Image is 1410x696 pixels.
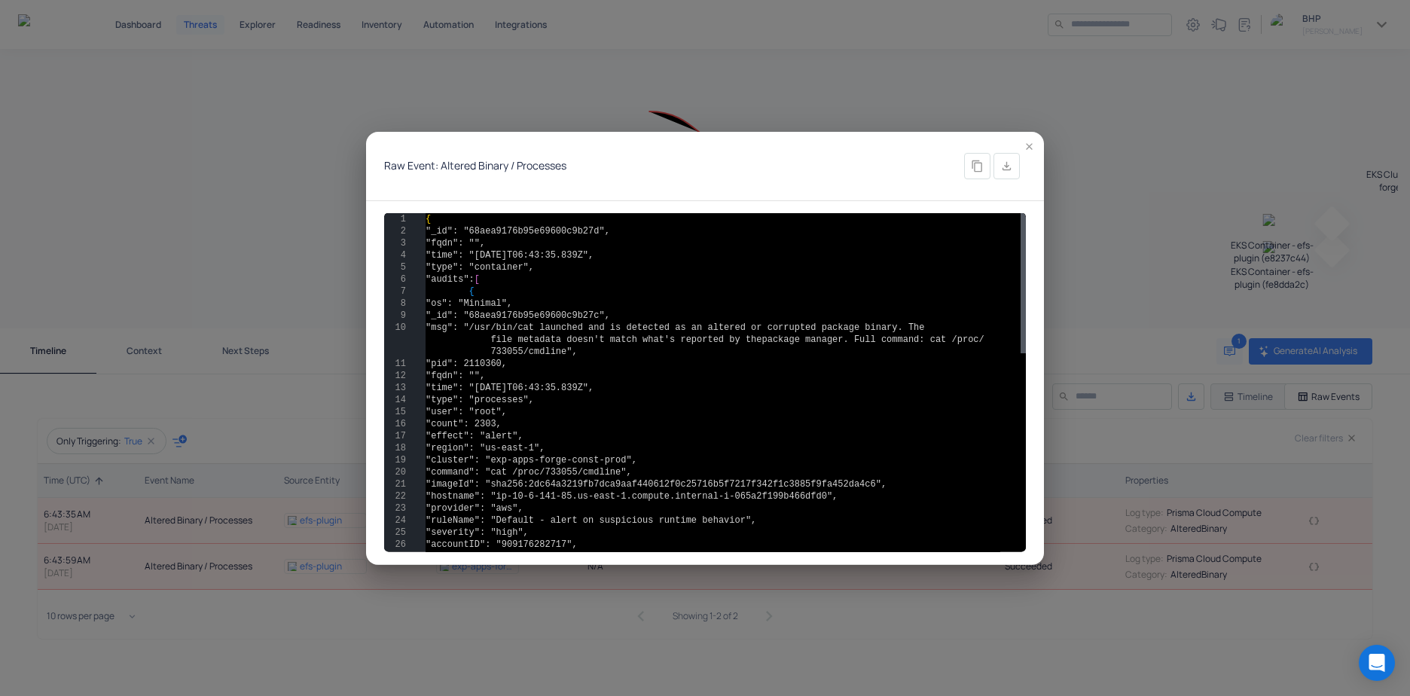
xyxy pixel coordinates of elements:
[426,551,523,562] span: "container": true,
[490,334,761,345] span: file metadata doesn't match what's reported by the
[384,527,406,539] div: 25
[426,262,534,273] span: "type": "container",
[384,237,406,249] div: 3
[384,502,406,514] div: 23
[761,334,984,345] span: package manager. Full command: cat /proc/
[426,479,680,490] span: "imageId": "sha256:2dc64a3219fb7dca9aaf440612f0
[426,310,610,321] span: "_id": "68aea9176b95e69600c9b27c",
[384,442,406,454] div: 18
[384,159,566,172] h4: Raw Event: Altered Binary / Processes
[384,225,406,237] div: 2
[964,153,990,179] div: Copy
[426,274,475,285] span: "audits":
[426,407,507,417] span: "user": "root",
[426,250,594,261] span: "time": "[DATE]T06:43:35.839Z",
[426,503,523,514] span: "provider": "aws",
[426,359,507,369] span: "pid": 2110360,
[384,454,406,466] div: 19
[426,214,431,224] span: {
[384,478,406,490] div: 21
[384,466,406,478] div: 20
[426,371,485,381] span: "fqdn": "",
[384,514,406,527] div: 24
[426,515,680,526] span: "ruleName": "Default - alert on suspicious runt
[1359,645,1395,681] div: Open Intercom Messenger
[384,394,406,406] div: 14
[426,443,545,453] span: "region": "us-east-1",
[469,286,475,297] span: {
[426,383,594,393] span: "time": "[DATE]T06:43:35.839Z",
[384,490,406,502] div: 22
[680,479,887,490] span: c25716b5f7217f342f1c3885f9fa452da4c6",
[426,527,529,538] span: "severity": "high",
[384,370,406,382] div: 12
[426,226,610,237] span: "_id": "68aea9176b95e69600c9b27d",
[490,346,577,357] span: 733055/cmdline",
[426,539,578,550] span: "accountID": "909176282717",
[426,298,512,309] span: "os": "Minimal",
[384,539,406,551] div: 26
[426,431,523,441] span: "effect": "alert",
[384,310,406,322] div: 9
[384,551,406,563] div: 27
[384,358,406,370] div: 11
[384,322,406,334] div: 10
[680,491,838,502] span: nternal-i-065a2f199b466dfd0",
[426,322,680,333] span: "msg": "/usr/bin/cat launched and is detected a
[384,261,406,273] div: 5
[384,213,406,225] div: 1
[384,406,406,418] div: 15
[426,491,680,502] span: "hostname": "ip-10-6-141-85.us-east-1.compute.i
[426,238,485,249] span: "fqdn": "",
[993,153,1020,179] div: Export
[475,274,480,285] span: [
[426,455,637,466] span: "cluster": "exp-apps-forge-const-prod",
[384,382,406,394] div: 13
[384,285,406,298] div: 7
[680,322,924,333] span: s an altered or corrupted package binary. The
[384,298,406,310] div: 8
[426,419,502,429] span: "count": 2303,
[384,430,406,442] div: 17
[384,418,406,430] div: 16
[426,395,534,405] span: "type": "processes",
[426,467,632,478] span: "command": "cat /proc/733055/cmdline",
[384,249,406,261] div: 4
[680,515,756,526] span: ime behavior",
[384,273,406,285] div: 6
